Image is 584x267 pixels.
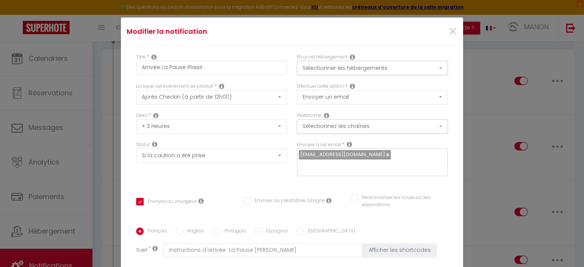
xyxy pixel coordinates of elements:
button: Afficher les shortcodes [363,243,436,257]
label: Envoyer à cet email [297,141,341,149]
button: Ouvrir le widget de chat LiveChat [6,3,29,26]
label: [GEOGRAPHIC_DATA] [304,228,355,236]
i: Action Type [350,83,355,89]
label: Espagnol [262,228,288,236]
i: Subject [152,245,158,251]
span: × [448,20,457,43]
label: Portugais [221,228,246,236]
i: Booking status [152,141,157,147]
label: Effectuer cette action [297,83,344,90]
i: Action Channel [324,112,329,118]
label: Anglais [183,228,204,236]
button: Sélectionnez les chaînes [297,119,448,134]
span: [EMAIL_ADDRESS][DOMAIN_NAME] [300,151,385,158]
i: Envoyer au prestataire si il est assigné [326,197,332,204]
i: Title [151,54,157,60]
label: Délai [136,112,148,119]
i: This Rental [350,54,355,60]
label: Français [144,228,167,236]
i: Event Occur [219,83,224,89]
h4: Modifier la notification [127,26,344,37]
label: Sujet [136,246,148,254]
i: Action Time [153,112,159,118]
i: Recipient [347,141,352,147]
i: Envoyer au voyageur [198,198,204,204]
label: Titre [136,54,146,61]
label: Plateforme [297,112,322,119]
label: Lorsque cet événement se produit [136,83,213,90]
button: Close [448,24,457,40]
label: Statut [136,141,150,149]
label: Pour cet hébergement [297,54,348,61]
button: Sélectionner les hébergements [297,61,448,75]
